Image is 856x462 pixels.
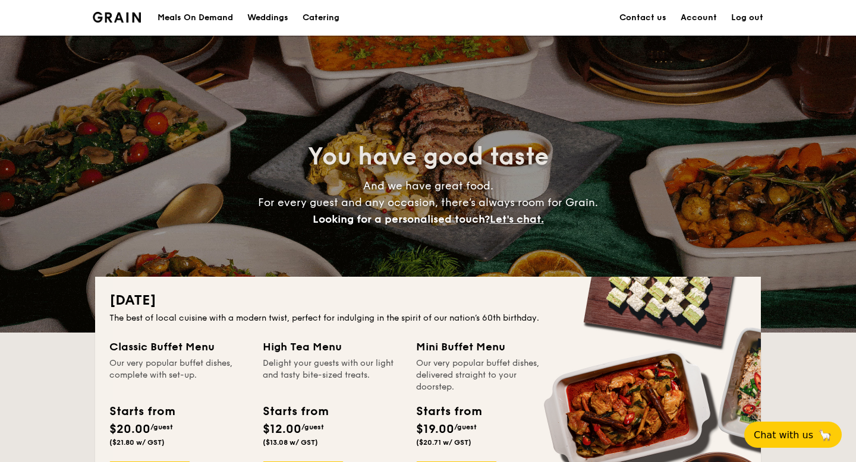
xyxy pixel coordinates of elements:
[416,438,471,447] span: ($20.71 w/ GST)
[754,429,813,441] span: Chat with us
[263,438,318,447] span: ($13.08 w/ GST)
[109,291,747,310] h2: [DATE]
[150,423,173,431] span: /guest
[313,213,490,226] span: Looking for a personalised touch?
[744,422,842,448] button: Chat with us🦙
[416,422,454,436] span: $19.00
[263,403,328,420] div: Starts from
[109,312,747,324] div: The best of local cuisine with a modern twist, perfect for indulging in the spirit of our nation’...
[93,12,141,23] img: Grain
[109,403,174,420] div: Starts from
[490,213,544,226] span: Let's chat.
[109,422,150,436] span: $20.00
[301,423,324,431] span: /guest
[454,423,477,431] span: /guest
[308,143,549,171] span: You have good taste
[263,357,402,393] div: Delight your guests with our light and tasty bite-sized treats.
[416,338,555,355] div: Mini Buffet Menu
[263,338,402,355] div: High Tea Menu
[416,357,555,393] div: Our very popular buffet dishes, delivered straight to your doorstep.
[109,438,165,447] span: ($21.80 w/ GST)
[263,422,301,436] span: $12.00
[818,428,832,442] span: 🦙
[109,357,248,393] div: Our very popular buffet dishes, complete with set-up.
[93,12,141,23] a: Logotype
[258,179,598,226] span: And we have great food. For every guest and any occasion, there’s always room for Grain.
[416,403,481,420] div: Starts from
[109,338,248,355] div: Classic Buffet Menu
